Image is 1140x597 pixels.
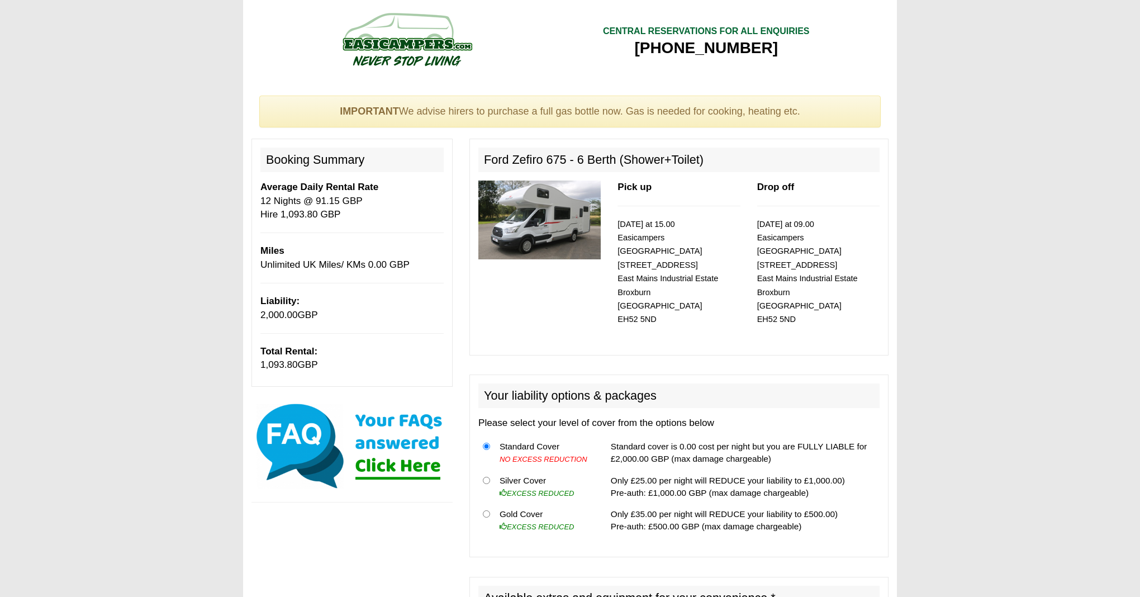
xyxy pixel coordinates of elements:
td: Standard Cover [495,436,595,470]
p: GBP [260,295,444,322]
span: 1,093.80 [260,359,298,370]
p: GBP [260,345,444,372]
h2: Ford Zefiro 675 - 6 Berth (Shower+Toilet) [478,148,880,172]
td: Standard cover is 0.00 cost per night but you are FULLY LIABLE for £2,000.00 GBP (max damage char... [606,436,880,470]
td: Only £35.00 per night will REDUCE your liability to £500.00) Pre-auth: £500.00 GBP (max damage ch... [606,504,880,537]
img: Click here for our most common FAQs [251,401,453,491]
i: NO EXCESS REDUCTION [500,455,587,463]
td: Only £25.00 per night will REDUCE your liability to £1,000.00) Pre-auth: £1,000.00 GBP (max damag... [606,470,880,504]
p: Please select your level of cover from the options below [478,416,880,430]
small: [DATE] at 09.00 Easicampers [GEOGRAPHIC_DATA] [STREET_ADDRESS] East Mains Industrial Estate Broxb... [757,220,858,324]
img: campers-checkout-logo.png [301,8,513,70]
td: Gold Cover [495,504,595,537]
div: We advise hirers to purchase a full gas bottle now. Gas is needed for cooking, heating etc. [259,96,881,128]
b: Liability: [260,296,300,306]
small: [DATE] at 15.00 Easicampers [GEOGRAPHIC_DATA] [STREET_ADDRESS] East Mains Industrial Estate Broxb... [617,220,718,324]
td: Silver Cover [495,470,595,504]
b: Average Daily Rental Rate [260,182,378,192]
div: [PHONE_NUMBER] [603,38,810,58]
b: Total Rental: [260,346,317,357]
i: EXCESS REDUCED [500,489,574,497]
b: Miles [260,245,284,256]
p: 12 Nights @ 91.15 GBP Hire 1,093.80 GBP [260,181,444,221]
h2: Booking Summary [260,148,444,172]
b: Pick up [617,182,652,192]
h2: Your liability options & packages [478,383,880,408]
p: Unlimited UK Miles/ KMs 0.00 GBP [260,244,444,272]
span: 2,000.00 [260,310,298,320]
b: Drop off [757,182,794,192]
div: CENTRAL RESERVATIONS FOR ALL ENQUIRIES [603,25,810,38]
i: EXCESS REDUCED [500,523,574,531]
img: 330.jpg [478,181,601,259]
strong: IMPORTANT [340,106,399,117]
